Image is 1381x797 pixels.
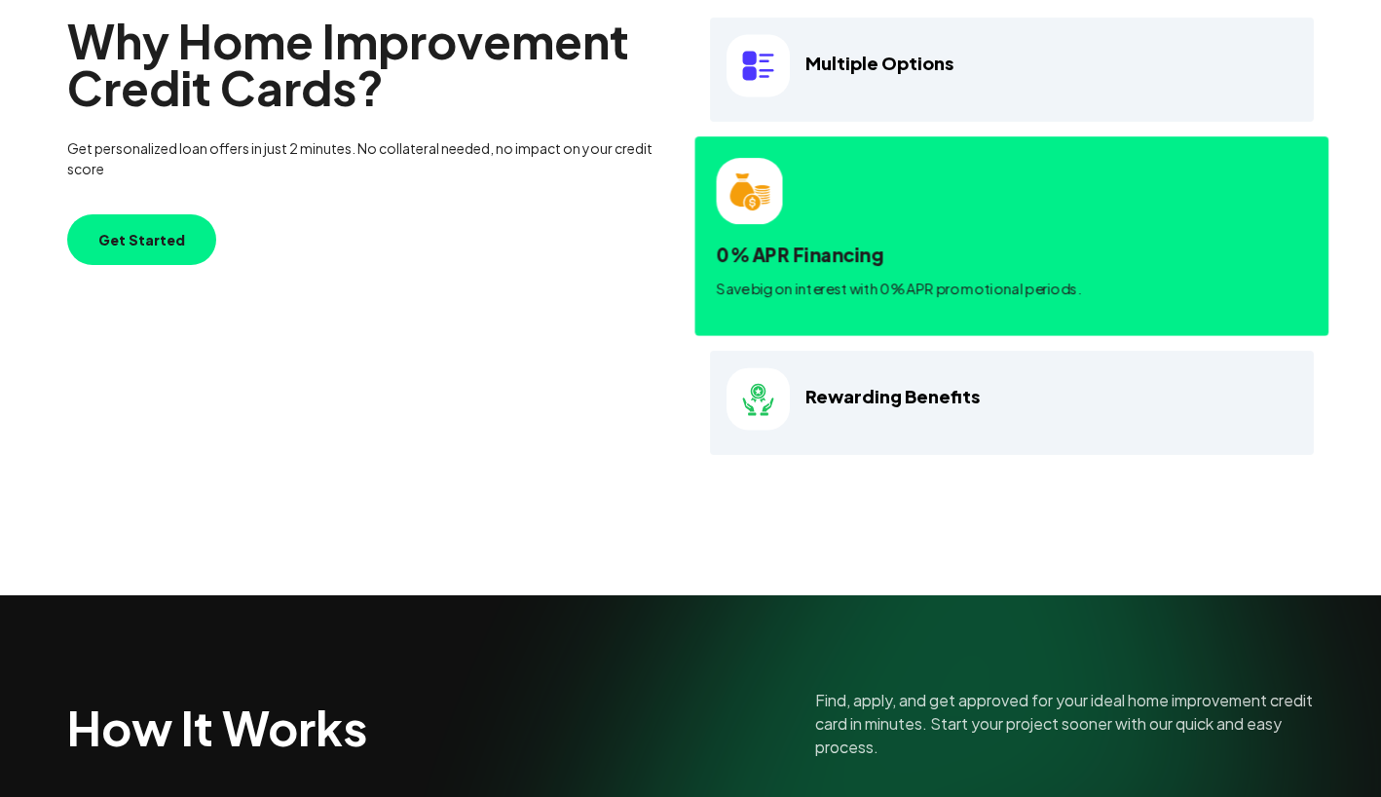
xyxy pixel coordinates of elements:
[727,367,1297,431] h4: Rewarding Benefits
[815,689,1314,759] p: Find, apply, and get approved for your ideal home improvement credit card in minutes. Start your ...
[67,214,216,265] button: Get Started
[717,158,783,224] img: card
[717,278,1308,298] p: Save big on interest with 0% APR promotional periods.
[727,34,790,97] img: card
[727,34,1297,97] h4: Multiple Options
[727,367,790,431] img: card
[67,704,367,751] h2: How It Works
[67,18,671,111] h2: Why Home Improvement Credit Cards?
[717,241,1308,269] h4: 0% APR Financing
[67,138,671,179] p: Get personalized loan offers in just 2 minutes. No collateral needed, no impact on your credit score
